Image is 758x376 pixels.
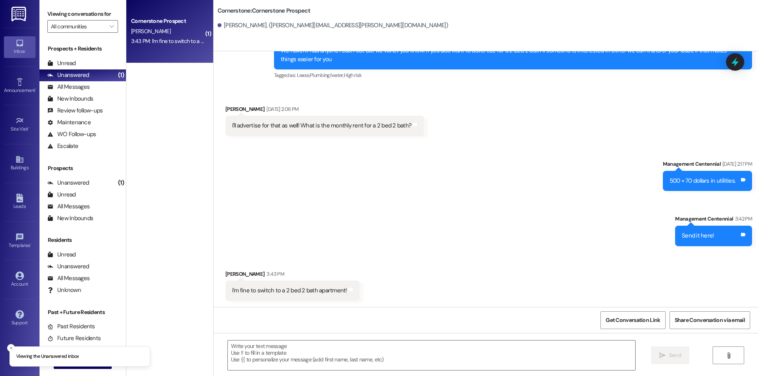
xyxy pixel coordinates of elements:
[47,322,95,331] div: Past Residents
[265,270,284,278] div: 3:43 PM
[218,21,448,30] div: [PERSON_NAME]. ([PERSON_NAME][EMAIL_ADDRESS][PERSON_NAME][DOMAIN_NAME])
[4,191,36,213] a: Leads
[47,59,76,67] div: Unread
[116,177,126,189] div: (1)
[310,72,344,79] span: Plumbing/water ,
[11,7,28,21] img: ResiDesk Logo
[4,36,36,58] a: Inbox
[47,179,89,187] div: Unanswered
[218,7,310,15] b: Cornerstone: Cornerstone Prospect
[225,105,424,116] div: [PERSON_NAME]
[47,130,96,138] div: WO Follow-ups
[47,334,101,342] div: Future Residents
[131,28,171,35] span: [PERSON_NAME]
[7,344,15,352] button: Close toast
[47,8,118,20] label: Viewing conversations for
[281,47,739,64] div: We haven't had anyone reach out but we will let you know! If you also want to advertise for a 2 b...
[4,308,36,329] a: Support
[39,164,126,172] div: Prospects
[47,251,76,259] div: Unread
[39,45,126,53] div: Prospects + Residents
[670,177,736,185] div: 500 + 70 dollars in utilities.
[651,346,689,364] button: Send
[720,160,752,168] div: [DATE] 2:17 PM
[47,262,89,271] div: Unanswered
[675,215,752,226] div: Management Centennial
[131,37,258,45] div: 3:43 PM: I'm fine to switch to a 2 bed 2 bath apartment!
[4,153,36,174] a: Buildings
[28,125,30,131] span: •
[232,286,347,295] div: I'm fine to switch to a 2 bed 2 bath apartment!
[726,352,732,359] i: 
[47,107,103,115] div: Review follow-ups
[47,202,90,211] div: All Messages
[16,353,79,360] p: Viewing the Unanswered inbox
[659,352,665,359] i: 
[669,351,681,359] span: Send
[109,23,114,30] i: 
[4,114,36,135] a: Site Visit •
[4,269,36,290] a: Account
[606,316,660,324] span: Get Conversation Link
[225,270,360,281] div: [PERSON_NAME]
[265,105,298,113] div: [DATE] 2:06 PM
[116,69,126,81] div: (1)
[47,118,91,127] div: Maintenance
[232,122,411,130] div: I'll advertise for that as well! What is the monthly rent for a 2 bed 2 bath?
[47,274,90,282] div: All Messages
[663,160,752,171] div: Management Centennial
[682,232,714,240] div: Send it here!
[30,241,32,247] span: •
[675,316,745,324] span: Share Conversation via email
[47,142,78,150] div: Escalate
[47,71,89,79] div: Unanswered
[39,236,126,244] div: Residents
[47,95,93,103] div: New Inbounds
[39,308,126,316] div: Past + Future Residents
[47,191,76,199] div: Unread
[733,215,752,223] div: 3:42 PM
[35,86,36,92] span: •
[344,72,362,79] span: High risk
[4,230,36,252] a: Templates •
[131,17,204,25] div: Cornerstone Prospect
[274,69,752,81] div: Tagged as:
[47,214,93,223] div: New Inbounds
[297,72,310,79] span: Lease ,
[47,286,81,294] div: Unknown
[670,311,750,329] button: Share Conversation via email
[47,83,90,91] div: All Messages
[600,311,665,329] button: Get Conversation Link
[51,20,105,33] input: All communities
